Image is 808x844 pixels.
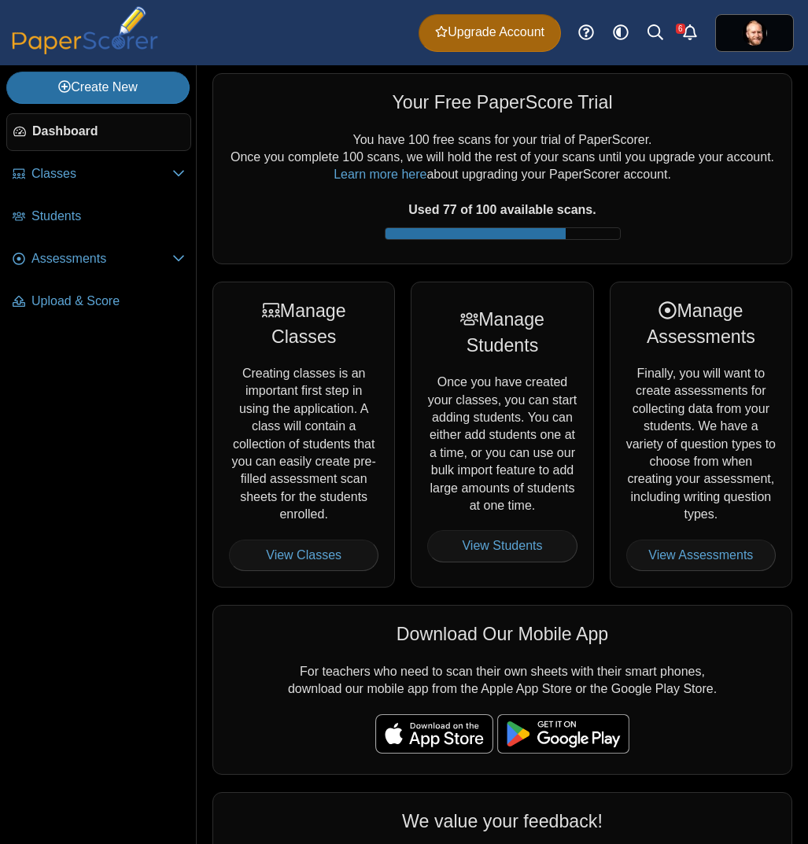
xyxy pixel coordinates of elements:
a: Upload & Score [6,283,191,321]
div: Creating classes is an important first step in using the application. A class will contain a coll... [212,282,395,588]
a: Students [6,198,191,236]
div: We value your feedback! [229,809,776,834]
span: Jefferson Bates [742,20,767,46]
div: You have 100 free scans for your trial of PaperScorer. Once you complete 100 scans, we will hold ... [229,131,776,248]
a: View Assessments [626,540,776,571]
div: Your Free PaperScore Trial [229,90,776,115]
div: For teachers who need to scan their own sheets with their smart phones, download our mobile app f... [212,605,792,775]
a: Create New [6,72,190,103]
div: Once you have created your classes, you can start adding students. You can either add students on... [411,282,593,588]
span: Assessments [31,250,172,267]
span: Classes [31,165,172,182]
a: Assessments [6,241,191,278]
div: Manage Classes [229,298,378,349]
a: Classes [6,156,191,193]
div: Finally, you will want to create assessments for collecting data from your students. We have a va... [610,282,792,588]
span: Upload & Score [31,293,185,310]
img: google-play-badge.png [497,714,629,754]
span: Upgrade Account [435,24,544,41]
a: Learn more here [334,168,426,181]
a: Upgrade Account [419,14,561,52]
div: Manage Students [427,307,577,358]
a: ps.tT8F02tAweZgaXZc [715,14,794,52]
img: ps.tT8F02tAweZgaXZc [742,20,767,46]
a: Dashboard [6,113,191,151]
div: Manage Assessments [626,298,776,349]
a: View Classes [229,540,378,571]
a: PaperScorer [6,43,164,57]
b: Used 77 of 100 available scans. [408,203,596,216]
div: Download Our Mobile App [229,621,776,647]
span: Dashboard [32,123,184,140]
a: Alerts [673,16,707,50]
span: Students [31,208,185,225]
img: PaperScorer [6,6,164,54]
img: apple-store-badge.svg [375,714,493,754]
a: View Students [427,530,577,562]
